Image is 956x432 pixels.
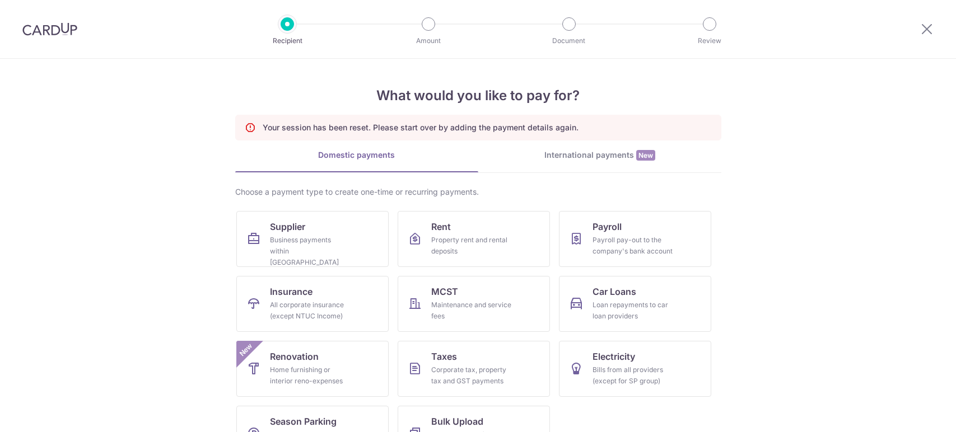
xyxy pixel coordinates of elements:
p: Recipient [246,35,329,46]
div: Payroll pay-out to the company's bank account [593,234,673,257]
div: Choose a payment type to create one-time or recurring payments. [235,186,721,198]
div: Loan repayments to car loan providers [593,299,673,322]
span: MCST [431,285,458,298]
div: International payments [478,149,721,161]
span: Car Loans [593,285,636,298]
span: Bulk Upload [431,415,483,428]
span: Season Parking [270,415,337,428]
p: Amount [387,35,470,46]
a: ElectricityBills from all providers (except for SP group) [559,341,711,397]
span: Supplier [270,220,305,233]
span: Rent [431,220,451,233]
div: Property rent and rental deposits [431,234,512,257]
h4: What would you like to pay for? [235,86,721,106]
a: MCSTMaintenance and service fees [398,276,550,332]
span: Taxes [431,350,457,363]
div: Home furnishing or interior reno-expenses [270,364,351,387]
span: Insurance [270,285,313,298]
a: PayrollPayroll pay-out to the company's bank account [559,211,711,267]
img: CardUp [22,22,77,36]
span: Renovation [270,350,319,363]
a: SupplierBusiness payments within [GEOGRAPHIC_DATA] [236,211,389,267]
a: TaxesCorporate tax, property tax and GST payments [398,341,550,397]
div: Maintenance and service fees [431,299,512,322]
a: Car LoansLoan repayments to car loan providers [559,276,711,332]
div: All corporate insurance (except NTUC Income) [270,299,351,322]
a: RentProperty rent and rental deposits [398,211,550,267]
p: Review [668,35,751,46]
span: Electricity [593,350,635,363]
div: Business payments within [GEOGRAPHIC_DATA] [270,234,351,268]
span: New [636,150,655,161]
a: RenovationHome furnishing or interior reno-expensesNew [236,341,389,397]
div: Bills from all providers (except for SP group) [593,364,673,387]
span: New [236,341,255,359]
div: Corporate tax, property tax and GST payments [431,364,512,387]
div: Domestic payments [235,149,478,161]
span: Payroll [593,220,622,233]
p: Document [528,35,610,46]
a: InsuranceAll corporate insurance (except NTUC Income) [236,276,389,332]
p: Your session has been reset. Please start over by adding the payment details again. [263,122,579,133]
